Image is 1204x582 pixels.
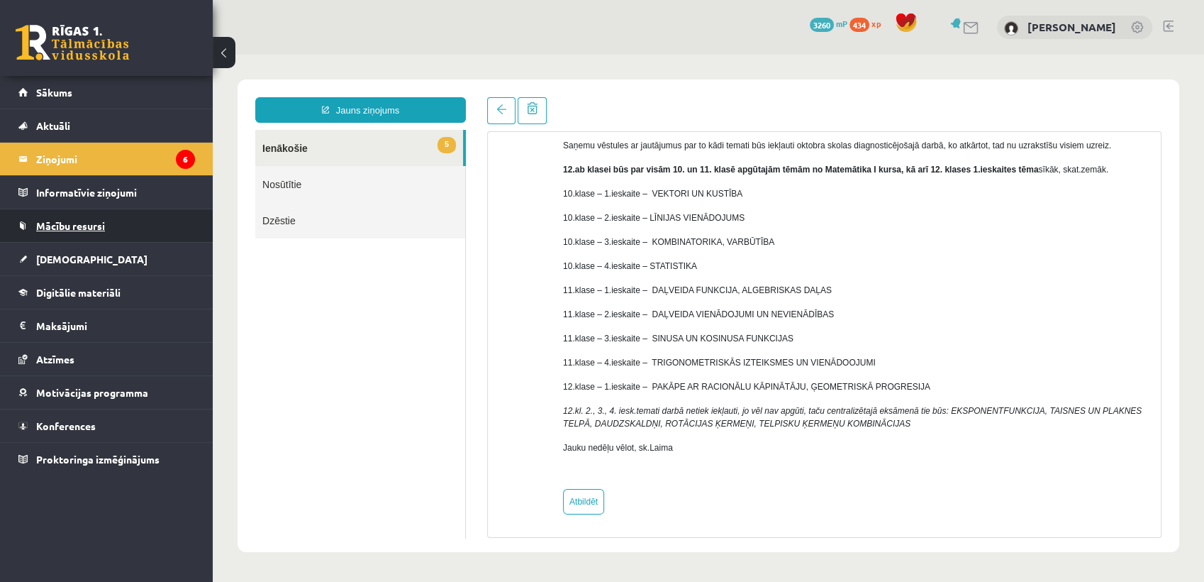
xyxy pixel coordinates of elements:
[871,18,881,29] span: xp
[849,18,888,29] a: 434 xp
[36,119,70,132] span: Aktuāli
[810,18,834,32] span: 3260
[36,253,147,265] span: [DEMOGRAPHIC_DATA]
[18,376,195,409] a: Motivācijas programma
[36,219,105,232] span: Mācību resursi
[350,205,937,218] p: 10.klase – 4.ieskaite – STATISTIKA
[849,18,869,32] span: 434
[350,181,937,194] p: 10.klase – 3.ieskaite – KOMBINATORIKA, VARBŪTĪBA
[350,351,929,374] em: 12.kl. 2., 3., 4. iesk.temati darbā netiek iekļauti, jo vēl nav apgūti, taču centralizētajā eksām...
[350,326,937,339] p: 12.klase – 1.ieskaite – PAKĀPE AR RACIONĀLU KĀPINĀTĀJU, ĢEOMETRISKĀ PROGRESIJA
[810,18,847,29] a: 3260 mP
[18,343,195,375] a: Atzīmes
[350,253,937,266] p: 11.klase – 2.ieskaite – DAĻVEIDA VIENĀDOJUMI UN NEVIENĀDĪBAS
[350,278,937,290] p: 11.klase – 3.ieskaite – SINUSA UN KOSINUSA FUNKCIJAS
[43,111,252,148] a: Nosūtītie
[350,109,937,121] p: sīkāk, skat.zemāk.
[18,410,195,442] a: Konferences
[36,353,74,366] span: Atzīmes
[18,309,195,342] a: Maksājumi
[36,176,195,209] legend: Informatīvie ziņojumi
[18,276,195,309] a: Digitālie materiāli
[16,25,129,60] a: Rīgas 1. Tālmācības vidusskola
[36,386,148,399] span: Motivācijas programma
[36,453,160,466] span: Proktoringa izmēģinājums
[18,176,195,209] a: Informatīvie ziņojumi
[18,109,195,142] a: Aktuāli
[43,75,250,111] a: 5Ienākošie
[43,43,253,68] a: Jauns ziņojums
[18,143,195,175] a: Ziņojumi6
[350,157,937,170] p: 10.klase – 2.ieskaite – LĪNIJAS VIENĀDOJUMS
[36,143,195,175] legend: Ziņojumi
[350,302,937,314] p: 11.klase – 4.ieskaite – TRIGONOMETRISKĀS IZTEIKSMES UN VIENĀDOOJUMI
[1027,20,1116,34] a: [PERSON_NAME]
[18,76,195,109] a: Sākums
[350,84,937,97] p: Saņemu vēstules ar jautājumus par to kādi temati būs iekļauti oktobra skolas diagnosticējošajā da...
[176,150,195,169] i: 6
[350,133,937,145] p: 10.klase – 1.ieskaite – VEKTORI UN KUSTĪBA
[836,18,847,29] span: mP
[18,209,195,242] a: Mācību resursi
[350,229,937,242] p: 11.klase – 1.ieskaite – DAĻVEIDA FUNKCIJA, ALGEBRISKAS DAĻAS
[350,434,391,460] a: Atbildēt
[36,286,121,299] span: Digitālie materiāli
[43,148,252,184] a: Dzēstie
[18,443,195,476] a: Proktoringa izmēģinājums
[350,110,825,120] strong: 12.ab klasei būs par visām 10. un 11. klasē apgūtajām tēmām no Matemātika I kursa, kā arī 12. kla...
[1004,21,1018,35] img: Ieva Bringina
[36,86,72,99] span: Sākums
[36,419,96,432] span: Konferences
[225,82,243,99] span: 5
[350,387,937,400] p: Jauku nedēļu vēlot, sk.Laima
[36,309,195,342] legend: Maksājumi
[18,243,195,275] a: [DEMOGRAPHIC_DATA]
